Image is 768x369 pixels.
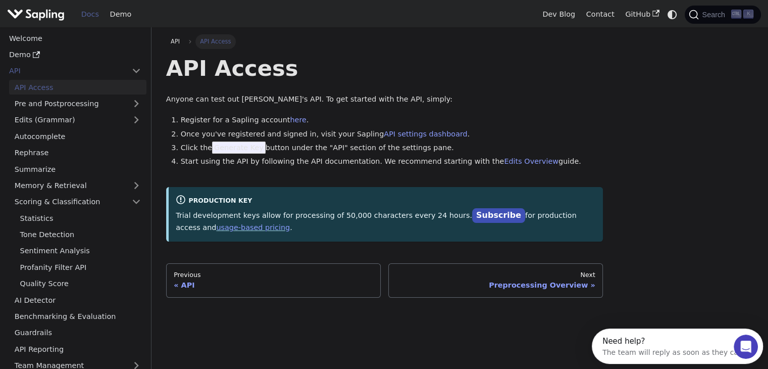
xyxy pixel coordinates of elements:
a: Sentiment Analysis [15,244,146,258]
a: Guardrails [9,326,146,340]
a: Tone Detection [15,227,146,242]
button: Search (Ctrl+K) [685,6,760,24]
li: Click the button under the "API" section of the settings pane. [181,142,603,154]
a: AI Detector [9,293,146,307]
div: Production Key [176,195,596,207]
p: Trial development keys allow for processing of 50,000 characters every 24 hours. for production a... [176,209,596,234]
a: API Reporting [9,342,146,356]
nav: Breadcrumbs [166,34,603,49]
nav: Docs pages [166,263,603,298]
a: Demo [105,7,137,22]
a: here [290,116,306,124]
a: Rephrase [9,146,146,160]
button: Collapse sidebar category 'API' [126,64,146,78]
a: Edits (Grammar) [9,113,146,127]
a: Memory & Retrieval [9,178,146,193]
a: PreviousAPI [166,263,381,298]
div: Need help? [11,9,151,17]
div: API [174,281,373,290]
img: Sapling.ai [7,7,65,22]
div: The team will reply as soon as they can [11,17,151,27]
a: Summarize [9,162,146,176]
a: usage-based pricing [216,223,290,232]
div: Previous [174,271,373,279]
a: Subscribe [472,208,525,223]
iframe: Intercom live chat [734,335,758,359]
h1: API Access [166,55,603,82]
a: Edits Overview [504,157,558,165]
kbd: K [743,10,753,19]
a: Quality Score [15,276,146,291]
li: Start using the API by following the API documentation. We recommend starting with the guide. [181,156,603,168]
a: Contact [581,7,620,22]
a: Dev Blog [537,7,580,22]
a: API [4,64,126,78]
a: API settings dashboard [384,130,467,138]
a: Autocomplete [9,129,146,144]
a: Scoring & Classification [9,195,146,209]
a: Welcome [4,31,146,45]
li: Once you've registered and signed in, visit your Sapling . [181,128,603,141]
iframe: Intercom live chat discovery launcher [592,329,763,364]
a: Pre and Postprocessing [9,97,146,111]
p: Anyone can test out [PERSON_NAME]'s API. To get started with the API, simply: [166,94,603,106]
a: Sapling.ai [7,7,68,22]
a: API [166,34,185,49]
a: NextPreprocessing Overview [388,263,603,298]
a: Docs [76,7,105,22]
li: Register for a Sapling account . [181,114,603,126]
button: Switch between dark and light mode (currently system mode) [665,7,680,22]
a: API Access [9,80,146,95]
span: API Access [195,34,236,49]
a: Benchmarking & Evaluation [9,309,146,324]
span: API [171,38,180,45]
a: Demo [4,48,146,62]
div: Next [396,271,595,279]
a: GitHub [620,7,664,22]
a: Statistics [15,211,146,225]
a: Profanity Filter API [15,260,146,274]
span: Generate Key [212,142,266,154]
span: Search [699,11,731,19]
div: Preprocessing Overview [396,281,595,290]
div: Open Intercom Messenger [4,4,181,32]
